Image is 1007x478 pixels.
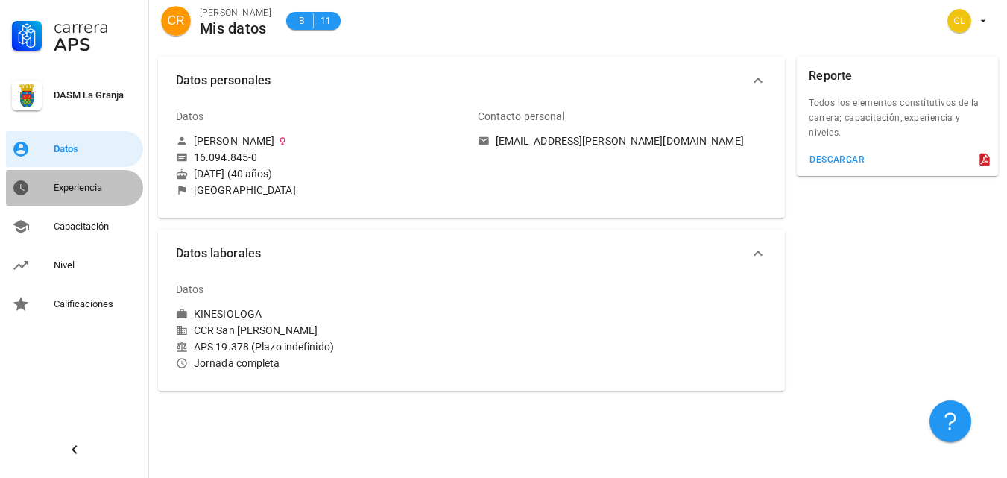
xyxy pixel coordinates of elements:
div: DASM La Granja [54,89,137,101]
div: Carrera [54,18,137,36]
a: Calificaciones [6,286,143,322]
span: B [295,13,307,28]
div: Datos [176,98,204,134]
span: 11 [320,13,332,28]
div: APS 19.378 (Plazo indefinido) [176,340,466,353]
div: [EMAIL_ADDRESS][PERSON_NAME][DOMAIN_NAME] [496,134,744,148]
div: descargar [809,154,865,165]
div: Calificaciones [54,298,137,310]
button: Datos personales [158,57,785,104]
div: [GEOGRAPHIC_DATA] [194,183,296,197]
div: avatar [161,6,191,36]
div: Todos los elementos constitutivos de la carrera; capacitación, experiencia y niveles. [797,95,998,149]
div: 16.094.845-0 [194,151,257,164]
div: Capacitación [54,221,137,233]
div: [PERSON_NAME] [194,134,274,148]
div: [DATE] (40 años) [176,167,466,180]
a: Nivel [6,248,143,283]
div: CCR San [PERSON_NAME] [176,324,466,337]
div: Contacto personal [478,98,565,134]
div: APS [54,36,137,54]
button: Datos laborales [158,230,785,277]
a: Datos [6,131,143,167]
div: Datos [176,271,204,307]
button: descargar [803,149,871,170]
div: KINESIOLOGA [194,307,262,321]
div: Mis datos [200,20,271,37]
span: Datos personales [176,70,749,91]
span: Datos laborales [176,243,749,264]
div: Nivel [54,260,137,271]
a: [EMAIL_ADDRESS][PERSON_NAME][DOMAIN_NAME] [478,134,768,148]
div: [PERSON_NAME] [200,5,271,20]
a: Capacitación [6,209,143,245]
div: Experiencia [54,182,137,194]
div: Jornada completa [176,356,466,370]
span: CR [167,6,184,36]
div: Reporte [809,57,852,95]
div: avatar [947,9,971,33]
div: Datos [54,143,137,155]
a: Experiencia [6,170,143,206]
